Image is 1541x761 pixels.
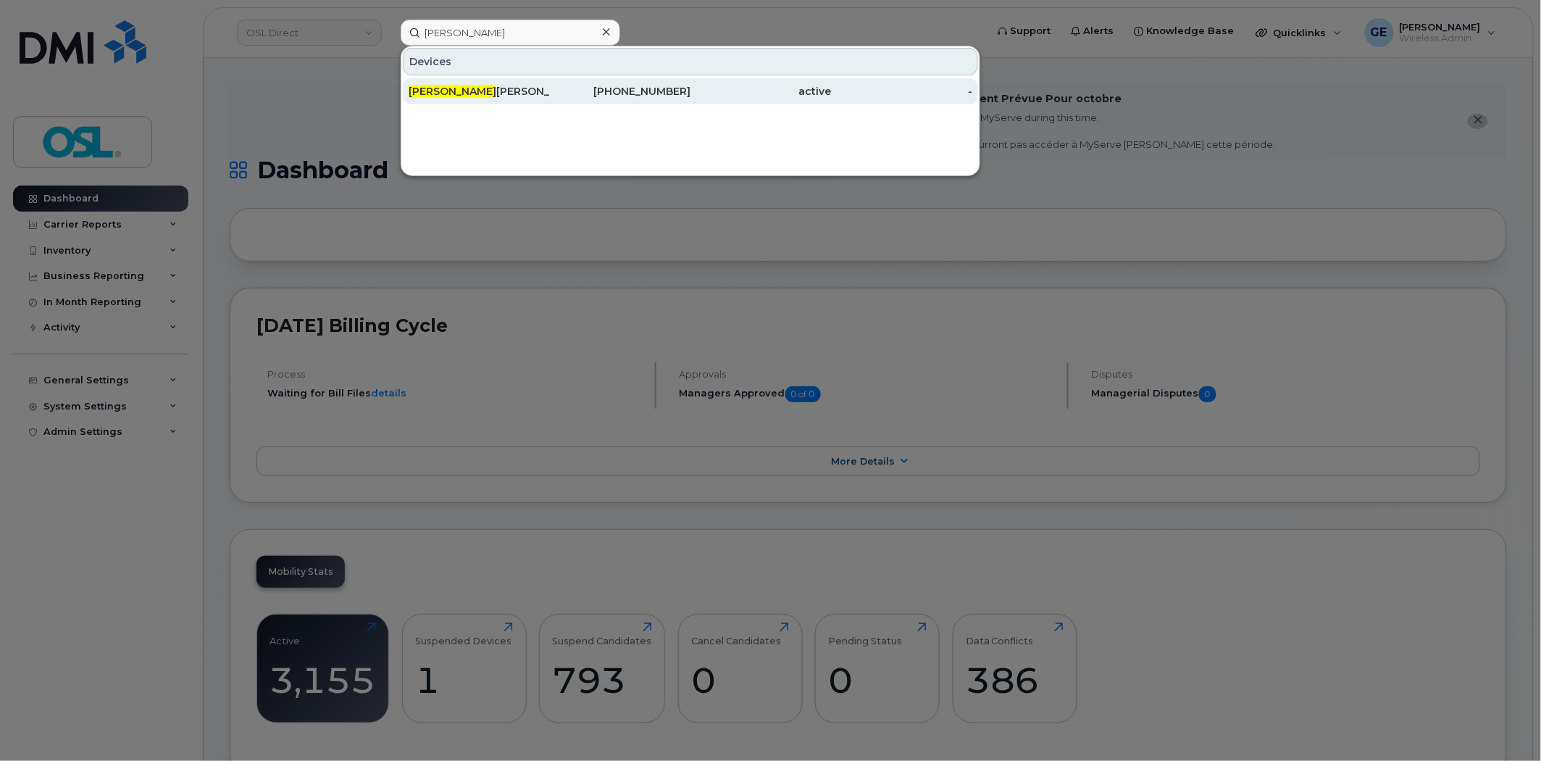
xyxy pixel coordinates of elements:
[832,84,973,99] div: -
[690,84,832,99] div: active
[409,84,550,99] div: [PERSON_NAME]
[403,48,978,75] div: Devices
[409,85,496,98] span: [PERSON_NAME]
[550,84,691,99] div: [PHONE_NUMBER]
[403,78,978,104] a: [PERSON_NAME][PERSON_NAME][PHONE_NUMBER]active-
